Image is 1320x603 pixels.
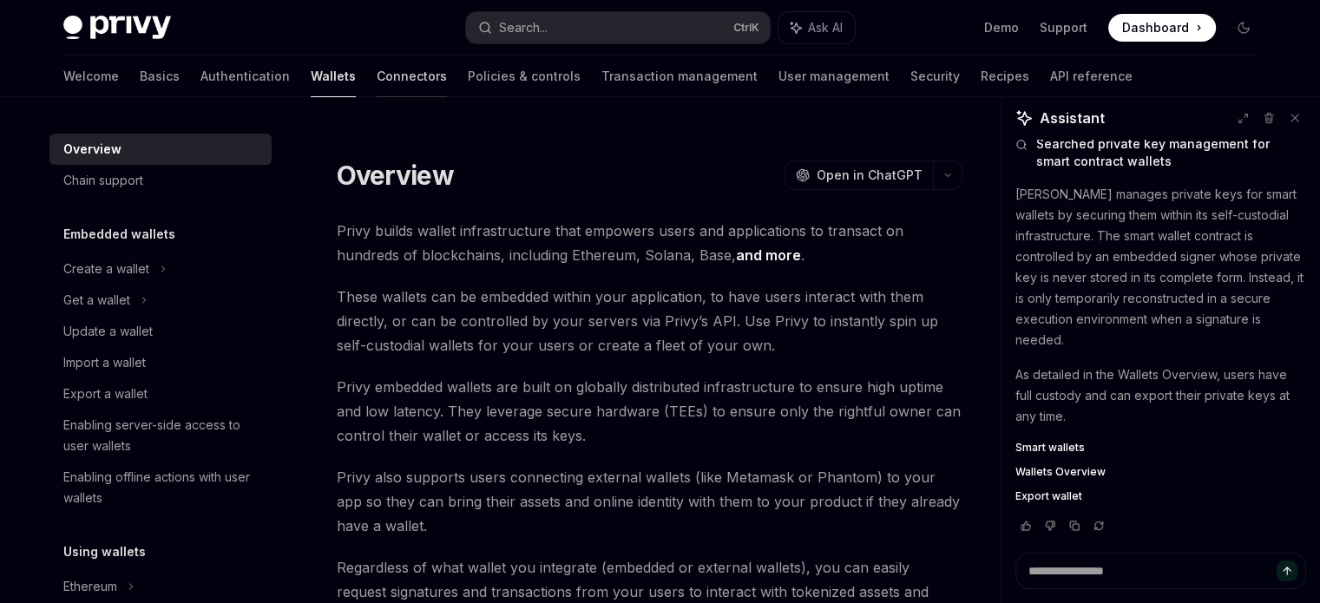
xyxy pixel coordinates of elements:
p: [PERSON_NAME] manages private keys for smart wallets by securing them within its self-custodial i... [1015,184,1306,351]
span: Assistant [1040,108,1105,128]
a: Recipes [981,56,1029,97]
a: Transaction management [601,56,758,97]
span: Privy embedded wallets are built on globally distributed infrastructure to ensure high uptime and... [337,375,962,448]
button: Toggle dark mode [1230,14,1258,42]
a: Wallets [311,56,356,97]
span: Privy also supports users connecting external wallets (like Metamask or Phantom) to your app so t... [337,465,962,538]
div: Search... [499,17,548,38]
div: Enabling server-side access to user wallets [63,415,261,456]
button: Send message [1277,560,1297,581]
a: Basics [140,56,180,97]
a: Dashboard [1108,14,1216,42]
div: Enabling offline actions with user wallets [63,467,261,508]
span: Dashboard [1122,19,1189,36]
a: Export a wallet [49,378,272,410]
span: Ask AI [808,19,843,36]
div: Ethereum [63,576,117,597]
div: Import a wallet [63,352,146,373]
div: Update a wallet [63,321,153,342]
a: Enabling server-side access to user wallets [49,410,272,462]
span: These wallets can be embedded within your application, to have users interact with them directly,... [337,285,962,357]
h5: Using wallets [63,541,146,562]
button: Search...CtrlK [466,12,770,43]
a: Authentication [200,56,290,97]
h1: Overview [337,160,454,191]
a: Wallets Overview [1015,465,1306,479]
span: Privy builds wallet infrastructure that empowers users and applications to transact on hundreds o... [337,219,962,267]
a: Connectors [377,56,447,97]
a: Export wallet [1015,489,1306,503]
a: Update a wallet [49,316,272,347]
a: Welcome [63,56,119,97]
button: Searched private key management for smart contract wallets [1015,135,1306,170]
span: Searched private key management for smart contract wallets [1036,135,1306,170]
span: Export wallet [1015,489,1082,503]
span: Open in ChatGPT [817,167,923,184]
div: Export a wallet [63,383,148,404]
a: Import a wallet [49,347,272,378]
div: Chain support [63,170,143,191]
img: dark logo [63,16,171,40]
a: Smart wallets [1015,441,1306,455]
a: Policies & controls [468,56,581,97]
a: Enabling offline actions with user wallets [49,462,272,514]
div: Create a wallet [63,259,149,279]
span: Ctrl K [733,21,759,35]
div: Get a wallet [63,290,130,311]
div: Overview [63,139,121,160]
span: Wallets Overview [1015,465,1106,479]
a: Demo [984,19,1019,36]
a: User management [778,56,890,97]
p: As detailed in the Wallets Overview, users have full custody and can export their private keys at... [1015,364,1306,427]
button: Ask AI [778,12,855,43]
button: Open in ChatGPT [785,161,933,190]
a: Support [1040,19,1087,36]
a: and more [736,246,801,265]
span: Smart wallets [1015,441,1085,455]
a: Overview [49,134,272,165]
a: Chain support [49,165,272,196]
a: API reference [1050,56,1133,97]
a: Security [910,56,960,97]
h5: Embedded wallets [63,224,175,245]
